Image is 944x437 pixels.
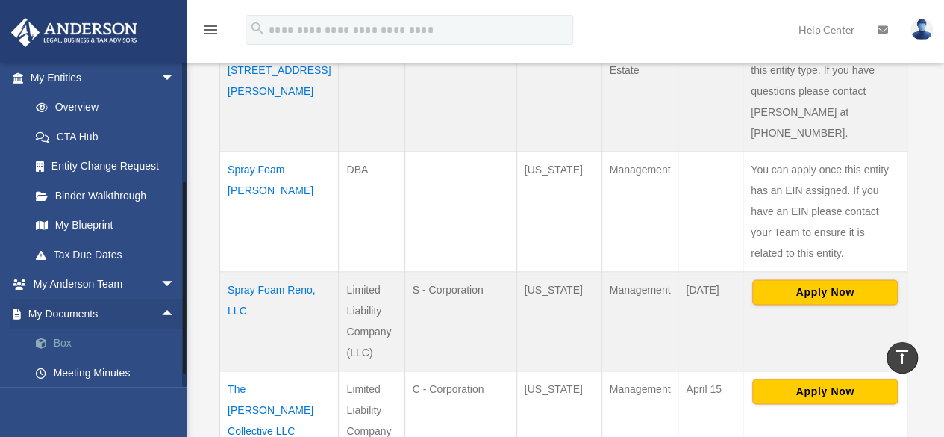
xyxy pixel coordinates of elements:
a: My Entitiesarrow_drop_down [10,63,190,93]
td: Management [601,271,678,371]
td: Spray Foam [PERSON_NAME] [220,151,339,271]
button: Apply Now [752,279,898,305]
button: Apply Now [752,379,898,404]
td: Deed [339,31,404,151]
i: search [249,20,266,37]
span: arrow_drop_up [160,299,190,329]
td: Spray Foam Reno, LLC [220,271,339,371]
a: My Anderson Teamarrow_drop_down [10,270,198,300]
td: You can apply once this entity has an EIN assigned. If you have an EIN please contact your Team t... [743,151,907,271]
a: Meeting Minutes [21,358,198,388]
a: Overview [21,93,183,123]
a: Entity Change Request [21,152,190,182]
td: Limited Liability Company (LLC) [339,271,404,371]
td: [US_STATE] [516,271,601,371]
td: S - Corporation [404,271,516,371]
a: Binder Walkthrough [21,181,190,211]
td: Management [601,151,678,271]
a: Box [21,329,198,359]
td: [US_STATE] [516,151,601,271]
td: Newtek Bank does not support this entity type. If you have questions please contact [PERSON_NAME]... [743,31,907,151]
a: My Documentsarrow_drop_up [10,299,198,329]
img: Anderson Advisors Platinum Portal [7,18,142,47]
a: menu [201,26,219,39]
span: arrow_drop_down [160,270,190,300]
td: DBA [339,151,404,271]
a: My Blueprint [21,211,190,241]
span: arrow_drop_down [160,63,190,93]
td: See Notes: Deed - [STREET_ADDRESS][PERSON_NAME] [220,31,339,151]
a: Tax Due Dates [21,240,190,270]
i: menu [201,21,219,39]
td: [DATE] [678,271,743,371]
td: Rental Real Estate [601,31,678,151]
a: vertical_align_top [887,342,918,374]
a: CTA Hub [21,122,190,152]
img: User Pic [910,19,933,40]
i: vertical_align_top [893,348,911,366]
